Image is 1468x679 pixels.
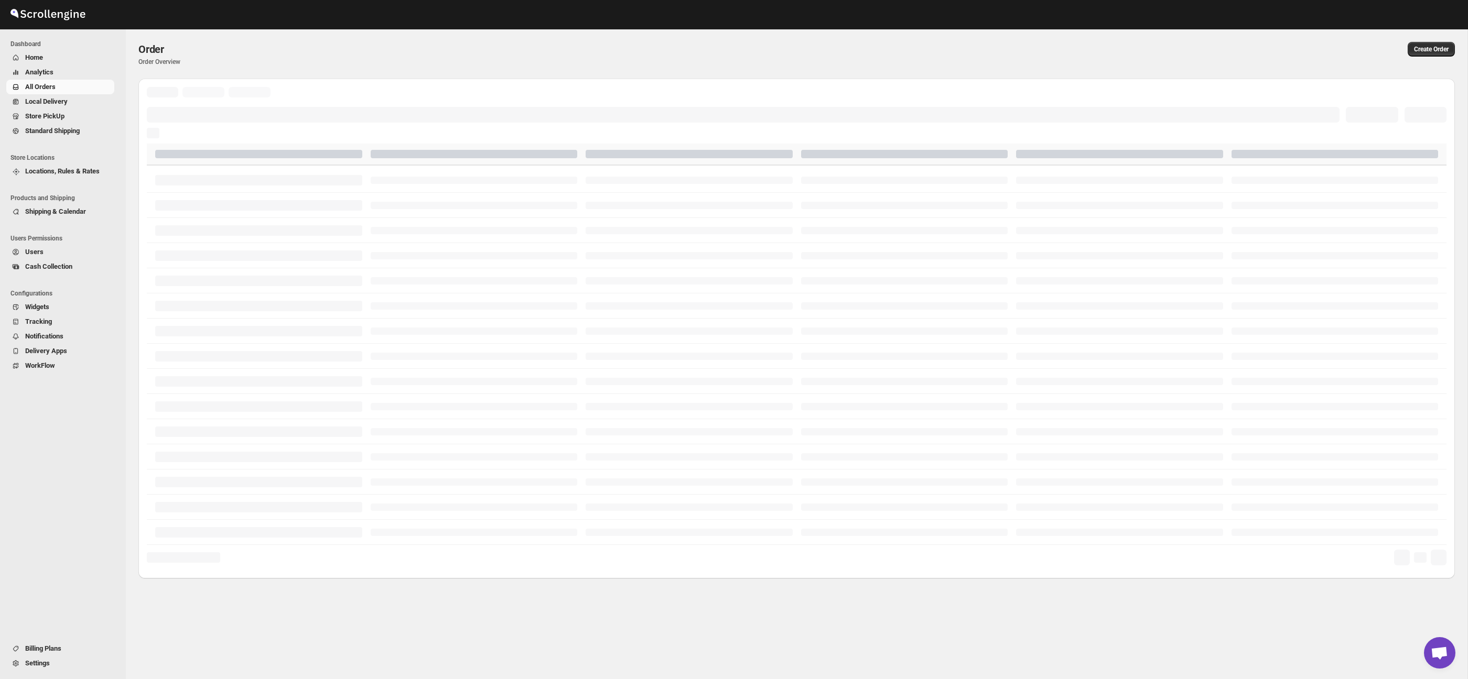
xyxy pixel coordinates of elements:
[6,641,114,656] button: Billing Plans
[138,43,164,56] span: Order
[6,65,114,80] button: Analytics
[25,53,43,61] span: Home
[25,659,50,667] span: Settings
[25,347,67,355] span: Delivery Apps
[138,58,788,66] p: Order Overview
[25,332,63,340] span: Notifications
[25,68,53,76] span: Analytics
[25,97,68,105] span: Local Delivery
[25,317,52,325] span: Tracking
[25,83,56,91] span: All Orders
[25,207,86,215] span: Shipping & Calendar
[25,644,61,652] span: Billing Plans
[25,127,80,135] span: Standard Shipping
[1408,42,1455,57] button: Create custom order
[25,167,100,175] span: Locations, Rules & Rates
[6,314,114,329] button: Tracking
[10,194,118,202] span: Products and Shipping
[25,248,44,256] span: Users
[6,204,114,219] button: Shipping & Calendar
[10,234,118,243] span: Users Permissions
[6,300,114,314] button: Widgets
[25,303,49,311] span: Widgets
[10,40,118,48] span: Dashboard
[6,344,114,358] button: Delivery Apps
[6,656,114,671] button: Settings
[6,245,114,259] button: Users
[6,329,114,344] button: Notifications
[6,164,114,179] button: Locations, Rules & Rates
[25,262,72,270] span: Cash Collection
[25,362,55,369] span: WorkFlow
[6,50,114,65] button: Home
[6,80,114,94] button: All Orders
[10,289,118,298] span: Configurations
[25,112,64,120] span: Store PickUp
[1424,637,1455,669] a: Open chat
[1414,45,1449,53] span: Create Order
[6,358,114,373] button: WorkFlow
[10,154,118,162] span: Store Locations
[6,259,114,274] button: Cash Collection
